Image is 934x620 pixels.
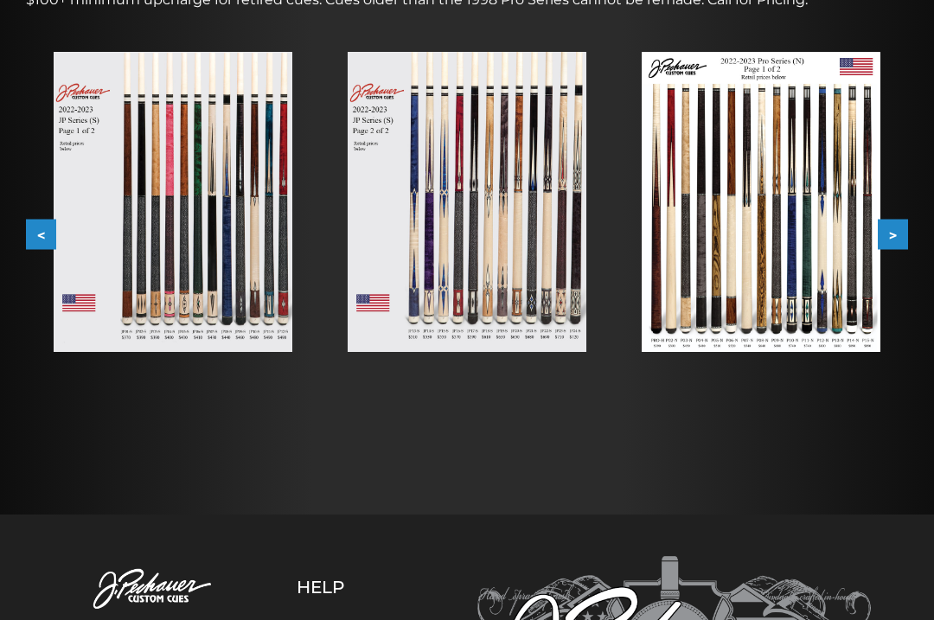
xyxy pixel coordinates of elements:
[26,220,56,250] button: <
[297,577,431,598] h5: Help
[26,220,908,250] div: Carousel Navigation
[878,220,908,250] button: >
